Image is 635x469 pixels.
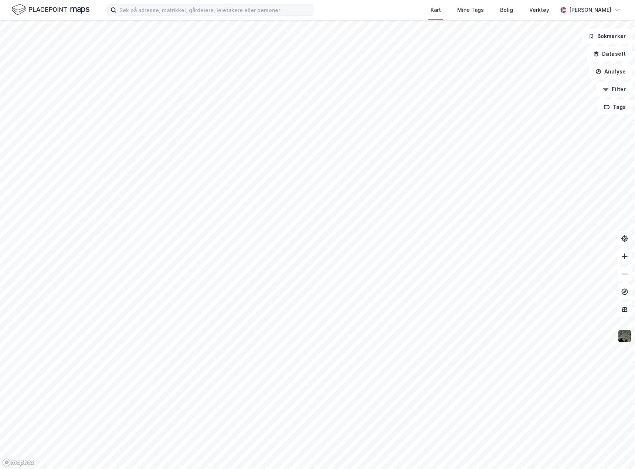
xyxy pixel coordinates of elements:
[457,6,484,14] div: Mine Tags
[529,6,549,14] div: Verktøy
[598,434,635,469] div: Kontrollprogram for chat
[569,6,611,14] div: [PERSON_NAME]
[116,4,314,16] input: Søk på adresse, matrikkel, gårdeiere, leietakere eller personer
[12,3,89,16] img: logo.f888ab2527a4732fd821a326f86c7f29.svg
[500,6,513,14] div: Bolig
[598,434,635,469] iframe: Chat Widget
[431,6,441,14] div: Kart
